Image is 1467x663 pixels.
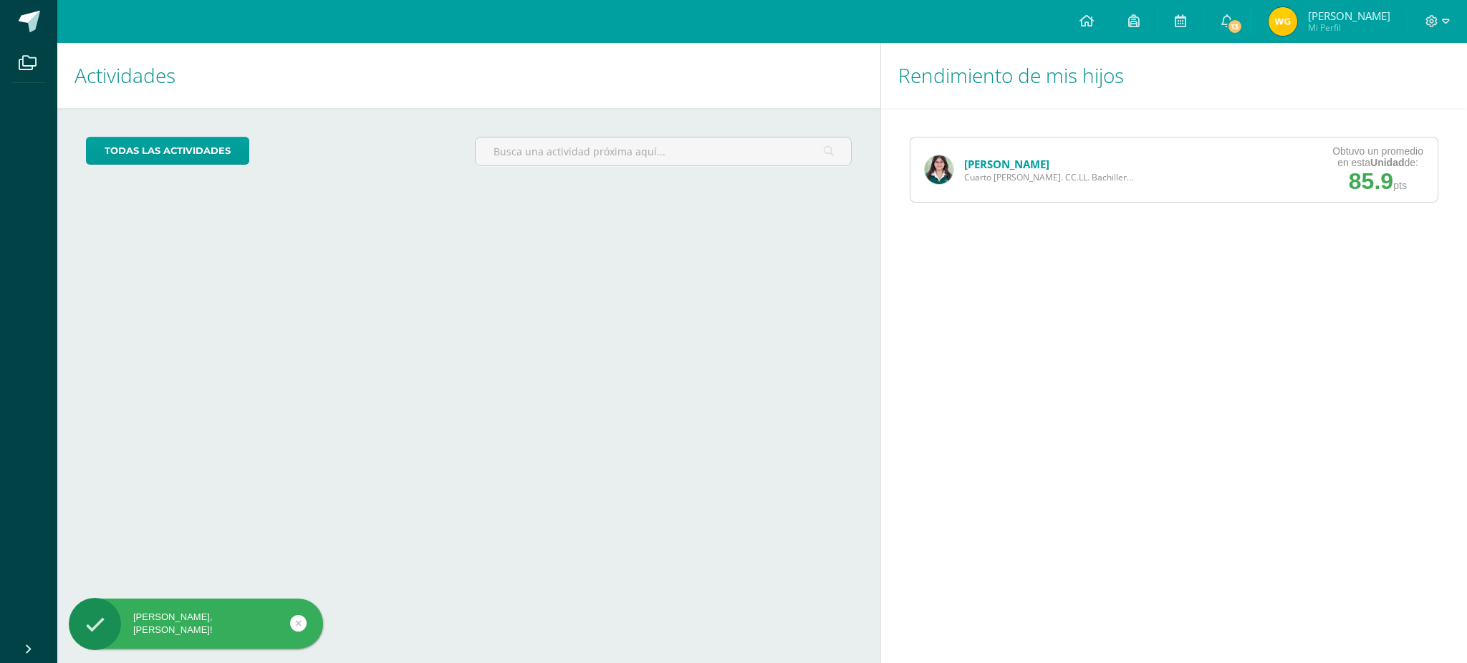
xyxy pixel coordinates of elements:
[925,155,953,184] img: 7a12a83aa65828b33574fc2007290d76.png
[898,43,1450,108] h1: Rendimiento de mis hijos
[1393,180,1407,191] span: pts
[964,171,1136,183] span: Cuarto [PERSON_NAME]. CC.LL. Bachillerato
[1227,19,1243,34] span: 13
[1370,157,1404,168] strong: Unidad
[964,157,1049,171] a: [PERSON_NAME]
[86,137,249,165] a: todas las Actividades
[1332,145,1423,168] div: Obtuvo un promedio en esta de:
[1308,21,1390,34] span: Mi Perfil
[476,137,852,165] input: Busca una actividad próxima aquí...
[74,43,863,108] h1: Actividades
[1349,168,1393,194] span: 85.9
[69,611,323,637] div: [PERSON_NAME], [PERSON_NAME]!
[1269,7,1297,36] img: 46026be5d2733dbc437cbeb1e38f7dab.png
[1308,9,1390,23] span: [PERSON_NAME]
